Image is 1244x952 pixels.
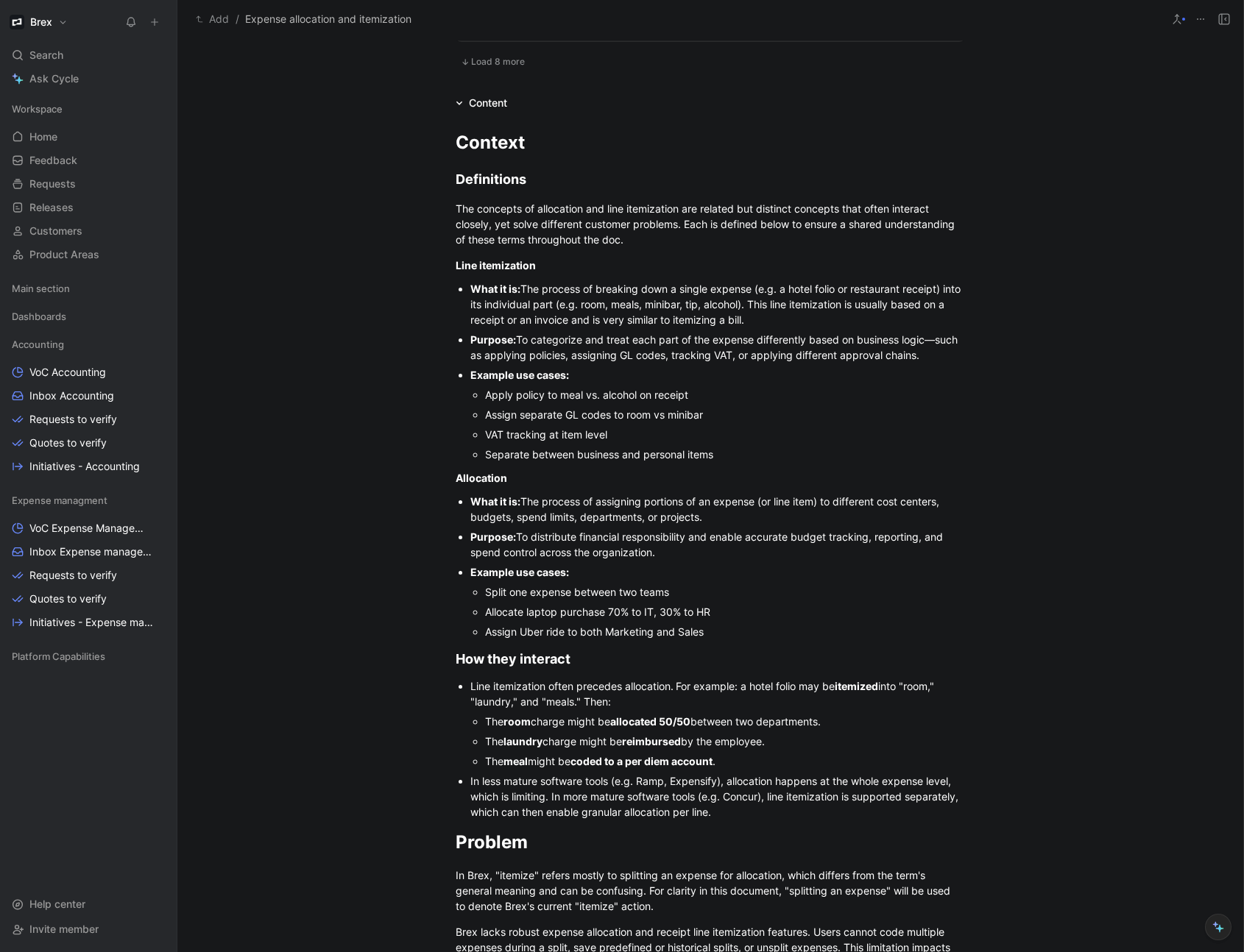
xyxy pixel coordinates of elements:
a: Product Areas [6,244,171,266]
span: The [485,715,503,728]
div: Expense managmentVoC Expense ManagementInbox Expense managementRequests to verifyQuotes to verify... [6,489,171,633]
a: Inbox Accounting [6,385,171,407]
span: Customers [29,224,82,238]
span: . [713,755,715,767]
span: Line itemization [456,259,536,271]
span: Problem [456,831,528,853]
span: Requests [29,177,76,191]
span: Purpose: [470,530,516,543]
span: Search [29,46,63,64]
button: View actions [150,412,165,427]
div: Content [450,94,513,112]
button: View actions [150,388,165,403]
button: BrexBrex [6,12,71,32]
span: What it is: [470,283,520,295]
div: Platform Capabilities [6,645,171,667]
span: meal [503,755,528,767]
a: Initiatives - Accounting [6,455,171,477]
span: To distribute financial responsibility and enable accurate budget tracking, reporting, and spend ... [470,530,946,558]
span: Example use cases: [470,566,569,578]
span: VoC Expense Management [29,521,151,536]
span: In Brex, "itemize" refers mostly to splitting an expense for allocation, which differs from the t... [456,869,953,912]
span: How they interact [456,651,570,667]
button: View actions [150,365,165,380]
a: Customers [6,220,171,242]
span: Allocation [456,472,507,484]
a: Home [6,126,171,148]
span: laundry [503,735,543,747]
div: Workspace [6,98,171,120]
span: itemized [835,680,878,692]
div: Search [6,44,171,66]
div: Help center [6,893,171,915]
button: View actions [150,568,165,583]
span: To categorize and treat each part of the expense differently based on business logic—such as appl... [470,333,961,361]
span: Feedback [29,153,77,168]
a: Quotes to verify [6,432,171,454]
span: Quotes to verify [29,592,107,606]
span: Purpose: [470,333,516,346]
h1: Brex [30,15,52,29]
a: Inbox Expense management [6,541,171,563]
span: Requests to verify [29,412,117,427]
span: Assign separate GL codes to room vs minibar [485,408,703,421]
button: View actions [150,436,165,450]
div: Dashboards [6,305,171,332]
span: Workspace [12,102,63,116]
span: Product Areas [29,247,99,262]
span: The [485,755,503,767]
div: Dashboards [6,305,171,327]
span: Quotes to verify [29,436,107,450]
span: Initiatives - Accounting [29,459,140,474]
a: Requests to verify [6,408,171,430]
span: by the employee. [681,735,765,747]
span: room [503,715,531,728]
div: Main section [6,277,171,299]
span: into "room," "laundry," and "meals." Then: [470,680,937,708]
button: View actions [150,592,165,606]
button: Load 8 more [456,53,530,71]
button: Add [192,10,233,28]
span: might be [528,755,570,767]
span: charge might be [531,715,610,728]
span: The concepts of allocation and line itemization are related but distinct concepts that often inte... [456,202,958,246]
a: Quotes to verify [6,588,171,610]
a: Releases [6,196,171,219]
div: Content [469,94,507,112]
button: View actions [154,615,169,630]
span: Help center [29,898,85,910]
span: Assign Uber ride to both Marketing and Sales [485,625,704,638]
span: allocated 50/50 [610,715,690,728]
a: Ask Cycle [6,68,171,90]
span: Inbox Accounting [29,388,114,403]
div: Platform Capabilities [6,645,171,672]
button: View actions [150,459,165,474]
span: Main section [12,281,70,296]
span: The [485,735,503,747]
span: Dashboards [12,309,66,324]
div: Invite member [6,918,171,940]
span: Line itemization often precedes allocation. [470,680,674,692]
span: between two departments. [690,715,821,728]
span: What it is: [470,495,520,508]
span: Invite member [29,923,99,935]
a: Requests to verify [6,564,171,586]
span: The process of breaking down a single expense (e.g. a hotel folio or restaurant receipt) into its... [470,283,964,326]
span: Context [456,132,525,153]
span: Split one expense between two teams [485,586,669,598]
span: Requests to verify [29,568,117,583]
span: Initiatives - Expense management [29,615,154,630]
button: View actions [152,544,166,559]
span: reimbursed [622,735,681,747]
span: Expense managment [12,493,107,508]
span: Apply policy to meal vs. alcohol on receipt [485,388,688,401]
a: Initiatives - Expense management [6,611,171,633]
span: / [236,10,239,28]
span: In less mature software tools (e.g. Ramp, Expensify), allocation happens at the whole expense lev... [470,775,961,818]
span: Example use cases: [470,369,569,381]
span: Platform Capabilities [12,649,105,664]
div: Accounting [6,333,171,355]
span: charge might be [543,735,622,747]
span: The process of assigning portions of an expense (or line item) to different cost centers, budgets... [470,495,942,523]
span: Load 8 more [471,56,525,68]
